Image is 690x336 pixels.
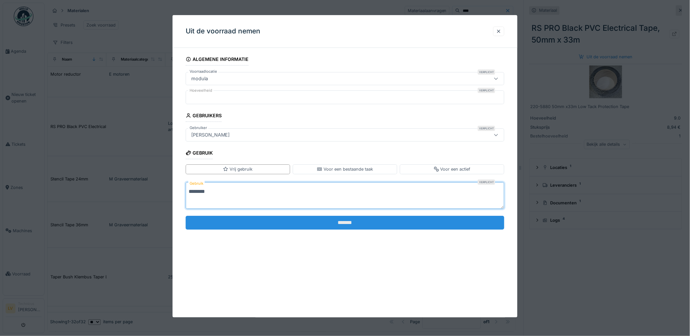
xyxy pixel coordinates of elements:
[434,166,471,172] div: Voor een actief
[186,148,213,159] div: Gebruik
[186,27,261,35] h3: Uit de voorraad nemen
[478,69,495,75] div: Verplicht
[188,179,205,188] label: Gebruik
[478,126,495,131] div: Verplicht
[223,166,252,172] div: Vrij gebruik
[188,125,208,131] label: Gebruiker
[188,69,218,74] label: Voorraadlocatie
[186,54,249,65] div: Algemene informatie
[317,166,373,172] div: Voor een bestaande taak
[478,179,495,185] div: Verplicht
[189,75,211,82] div: modula
[478,88,495,93] div: Verplicht
[186,111,222,122] div: Gebruikers
[189,131,233,139] div: [PERSON_NAME]
[188,88,214,93] label: Hoeveelheid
